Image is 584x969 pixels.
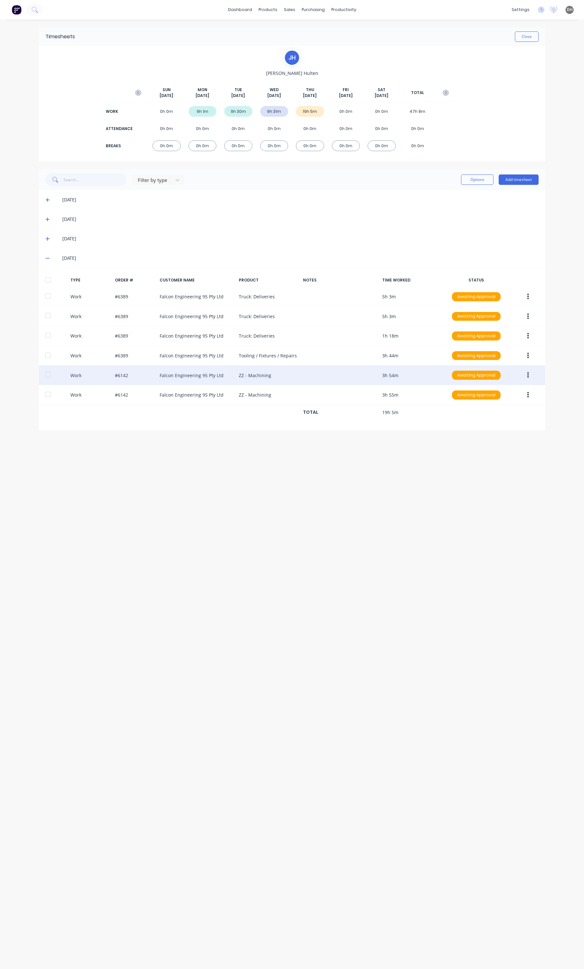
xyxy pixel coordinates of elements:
[515,31,539,42] button: Close
[106,109,132,114] div: WORK
[296,140,324,151] div: 0h 0m
[368,123,396,134] div: 0h 0m
[375,93,388,99] span: [DATE]
[404,140,432,151] div: 0h 0m
[189,123,217,134] div: 0h 0m
[225,5,255,15] a: dashboard
[447,277,506,283] div: STATUS
[62,235,539,242] div: [DATE]
[152,123,181,134] div: 0h 0m
[235,87,242,93] span: TUE
[64,173,127,186] input: Search...
[267,93,281,99] span: [DATE]
[260,106,288,117] div: 9h 31m
[332,140,360,151] div: 0h 0m
[152,140,181,151] div: 0h 0m
[198,87,207,93] span: MON
[339,93,353,99] span: [DATE]
[260,123,288,134] div: 0h 0m
[306,87,314,93] span: THU
[378,87,385,93] span: SAT
[62,255,539,262] div: [DATE]
[152,106,181,117] div: 0h 0m
[224,106,252,117] div: 9h 30m
[224,123,252,134] div: 0h 0m
[404,123,432,134] div: 0h 0m
[452,331,501,341] div: Awaiting Approval
[452,292,501,301] div: Awaiting Approval
[70,277,110,283] div: TYPE
[328,5,359,15] div: productivity
[303,93,317,99] span: [DATE]
[160,93,173,99] span: [DATE]
[281,5,298,15] div: sales
[224,140,252,151] div: 0h 0m
[270,87,279,93] span: WED
[452,351,501,360] div: Awaiting Approval
[499,174,539,185] button: Add timesheet
[189,106,217,117] div: 9h 1m
[163,87,171,93] span: SUN
[508,5,533,15] div: settings
[332,106,360,117] div: 0h 0m
[303,277,377,283] div: NOTES
[368,140,396,151] div: 0h 0m
[160,277,234,283] div: CUSTOMER NAME
[368,106,396,117] div: 0h 0m
[411,90,424,96] span: TOTAL
[260,140,288,151] div: 0h 0m
[106,143,132,149] div: BREAKS
[461,174,493,185] button: Options
[255,5,281,15] div: products
[115,277,154,283] div: ORDER #
[296,106,324,117] div: 19h 5m
[239,277,298,283] div: PRODUCT
[332,123,360,134] div: 0h 0m
[196,93,209,99] span: [DATE]
[296,123,324,134] div: 0h 0m
[62,196,539,203] div: [DATE]
[62,216,539,223] div: [DATE]
[266,70,318,77] span: [PERSON_NAME] Hulten
[106,126,132,132] div: ATTENDANCE
[567,7,573,13] span: DH
[298,5,328,15] div: purchasing
[12,5,21,15] img: Factory
[231,93,245,99] span: [DATE]
[284,50,300,66] div: J H
[452,371,501,380] div: Awaiting Approval
[343,87,349,93] span: FRI
[382,277,441,283] div: TIME WORKED
[189,140,217,151] div: 0h 0m
[404,106,432,117] div: 47h 8m
[45,33,75,41] div: Timesheets
[452,390,501,400] div: Awaiting Approval
[452,312,501,321] div: Awaiting Approval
